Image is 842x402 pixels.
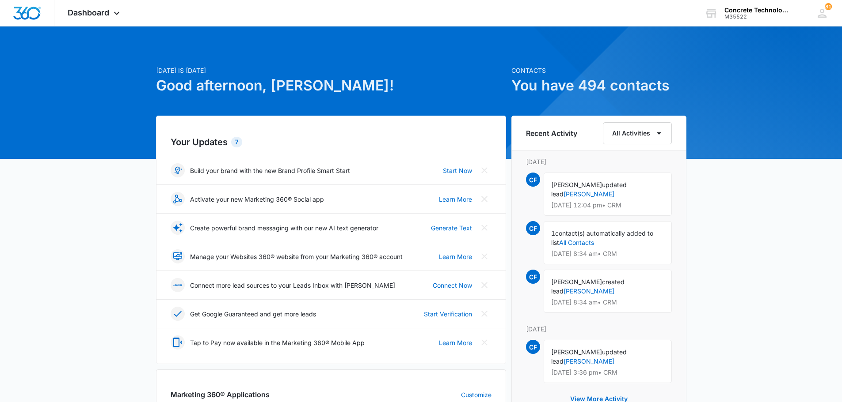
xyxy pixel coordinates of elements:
[551,299,664,305] p: [DATE] 8:34 am • CRM
[526,128,577,139] h6: Recent Activity
[526,324,672,334] p: [DATE]
[526,157,672,166] p: [DATE]
[551,369,664,376] p: [DATE] 3:36 pm • CRM
[477,249,491,263] button: Close
[171,389,270,400] h2: Marketing 360® Applications
[171,135,491,149] h2: Your Updates
[477,221,491,235] button: Close
[724,7,789,14] div: account name
[461,390,491,399] a: Customize
[564,357,614,365] a: [PERSON_NAME]
[559,239,594,246] a: All Contacts
[439,338,472,347] a: Learn More
[190,166,350,175] p: Build your brand with the new Brand Profile Smart Start
[477,335,491,349] button: Close
[190,252,403,261] p: Manage your Websites 360® website from your Marketing 360® account
[443,166,472,175] a: Start Now
[511,75,686,96] h1: You have 494 contacts
[551,202,664,208] p: [DATE] 12:04 pm • CRM
[526,340,540,354] span: CF
[551,278,602,286] span: [PERSON_NAME]
[439,252,472,261] a: Learn More
[190,195,324,204] p: Activate your new Marketing 360® Social app
[156,75,506,96] h1: Good afternoon, [PERSON_NAME]!
[551,229,555,237] span: 1
[68,8,109,17] span: Dashboard
[231,137,242,147] div: 7
[551,251,664,257] p: [DATE] 8:34 am • CRM
[190,309,316,319] p: Get Google Guaranteed and get more leads
[477,163,491,177] button: Close
[603,122,672,144] button: All Activities
[551,348,602,356] span: [PERSON_NAME]
[190,281,395,290] p: Connect more lead sources to your Leads Inbox with [PERSON_NAME]
[511,66,686,75] p: Contacts
[424,309,472,319] a: Start Verification
[526,221,540,235] span: CF
[551,229,653,246] span: contact(s) automatically added to list
[825,3,832,10] div: notifications count
[156,66,506,75] p: [DATE] is [DATE]
[477,192,491,206] button: Close
[526,173,540,187] span: CF
[439,195,472,204] a: Learn More
[477,278,491,292] button: Close
[190,338,365,347] p: Tap to Pay now available in the Marketing 360® Mobile App
[825,3,832,10] span: 81
[477,307,491,321] button: Close
[564,190,614,198] a: [PERSON_NAME]
[724,14,789,20] div: account id
[433,281,472,290] a: Connect Now
[526,270,540,284] span: CF
[190,223,378,233] p: Create powerful brand messaging with our new AI text generator
[431,223,472,233] a: Generate Text
[551,181,602,188] span: [PERSON_NAME]
[564,287,614,295] a: [PERSON_NAME]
